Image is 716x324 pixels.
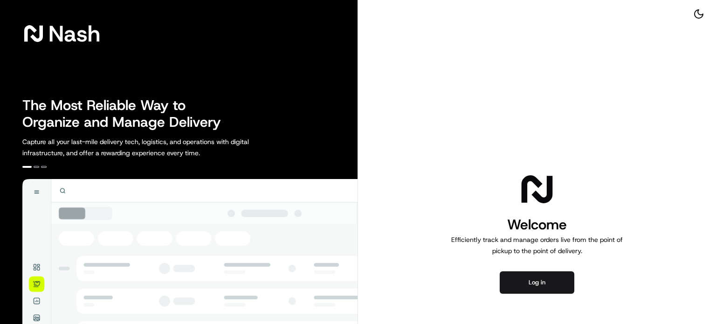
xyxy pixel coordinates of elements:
[48,24,100,43] span: Nash
[22,97,231,131] h2: The Most Reliable Way to Organize and Manage Delivery
[447,234,626,256] p: Efficiently track and manage orders live from the point of pickup to the point of delivery.
[500,271,574,294] button: Log in
[447,215,626,234] h1: Welcome
[22,136,291,159] p: Capture all your last-mile delivery tech, logistics, and operations with digital infrastructure, ...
